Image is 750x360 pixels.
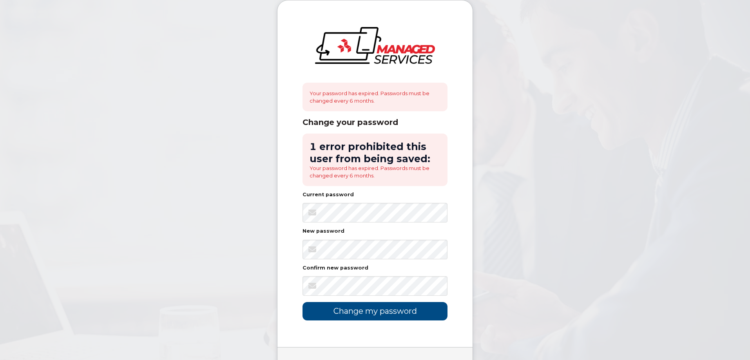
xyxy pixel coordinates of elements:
label: New password [303,229,344,234]
h2: 1 error prohibited this user from being saved: [310,141,440,165]
label: Confirm new password [303,266,368,271]
div: Your password has expired. Passwords must be changed every 6 months. [303,83,447,111]
label: Current password [303,192,354,197]
div: Change your password [303,118,447,127]
img: logo-large.png [315,27,435,64]
input: Change my password [303,302,447,320]
li: Your password has expired. Passwords must be changed every 6 months. [310,165,440,179]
